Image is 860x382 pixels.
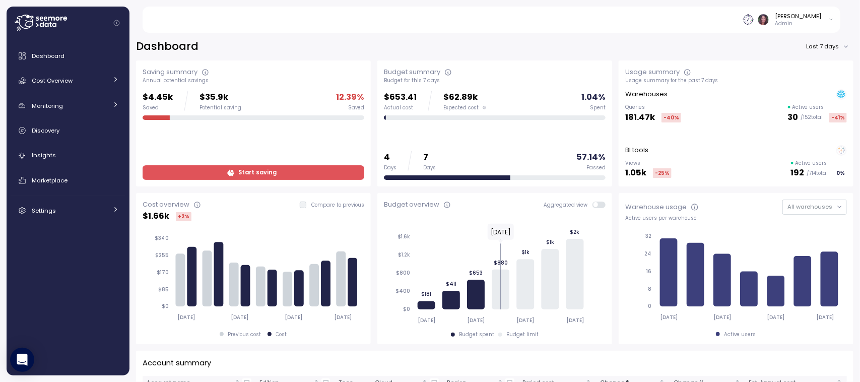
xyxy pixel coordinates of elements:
p: $35.9k [200,91,241,104]
div: Warehouse usage [625,202,687,212]
p: 30 [788,111,799,124]
p: / 152 total [801,114,823,121]
tspan: $0 [162,303,169,310]
p: Active users [796,160,827,167]
tspan: $85 [158,286,169,293]
tspan: 32 [645,233,651,239]
tspan: $2k [570,229,580,235]
span: Discovery [32,126,59,135]
tspan: [DATE] [285,314,302,321]
div: Budget limit [506,331,539,338]
tspan: [DATE] [231,314,249,321]
p: Queries [625,104,681,111]
a: Start saving [143,165,364,180]
a: Settings [11,201,125,221]
span: Dashboard [32,52,64,60]
div: Days [423,164,436,171]
a: Discovery [11,120,125,141]
div: Usage summary for the past 7 days [625,77,847,84]
div: Budget overview [384,200,439,210]
tspan: [DATE] [660,314,678,321]
tspan: $255 [155,252,169,259]
tspan: [DATE] [418,317,435,324]
tspan: 16 [646,268,651,275]
div: [PERSON_NAME] [775,12,822,20]
p: 181.47k [625,111,655,124]
a: Monitoring [11,96,125,116]
p: 192 [791,166,805,180]
tspan: $181 [421,291,431,297]
button: Last 7 days [806,39,853,54]
div: Passed [586,164,606,171]
div: -41 % [829,113,847,122]
span: Marketplace [32,176,68,184]
tspan: [DATE] [817,314,835,321]
p: Active users [792,104,824,111]
div: Days [384,164,396,171]
tspan: $1k [521,249,530,256]
p: 1.04 % [581,91,606,104]
button: Collapse navigation [110,19,123,27]
span: Settings [32,207,56,215]
div: Usage summary [625,67,680,77]
p: 4 [384,151,396,164]
div: Saved [348,104,364,111]
a: Dashboard [11,46,125,66]
span: Insights [32,151,56,159]
tspan: 8 [648,286,651,292]
tspan: [DATE] [177,314,195,321]
div: -40 % [661,113,681,122]
tspan: [DATE] [714,314,732,321]
tspan: [DATE] [516,317,534,324]
div: -25 % [653,168,672,178]
tspan: $1k [546,239,554,245]
div: Saved [143,104,173,111]
tspan: $411 [446,281,456,287]
tspan: [DATE] [335,314,352,321]
span: All warehouses [787,203,832,211]
div: Budget summary [384,67,440,77]
tspan: $1.2k [398,251,410,258]
div: Cost overview [143,200,189,210]
p: 12.39 % [336,91,364,104]
div: Saving summary [143,67,197,77]
p: $62.89k [443,91,486,104]
tspan: [DATE] [566,317,584,324]
div: Active users [724,331,756,338]
tspan: [DATE] [467,317,485,324]
a: Insights [11,146,125,166]
img: 6791f8edfa6a2c9608b219b1.PNG [743,14,754,25]
span: Expected cost [443,104,479,111]
p: BI tools [625,145,648,155]
img: ACg8ocLDuIZlR5f2kIgtapDwVC7yp445s3OgbrQTIAV7qYj8P05r5pI=s96-c [758,14,769,25]
p: Compare to previous [311,202,364,209]
p: 1.05k [625,166,646,180]
p: Views [625,160,672,167]
tspan: $653 [469,270,483,276]
a: Marketplace [11,170,125,190]
tspan: $400 [395,288,410,294]
a: Cost Overview [11,71,125,91]
div: Active users per warehouse [625,215,847,222]
tspan: $880 [494,260,508,266]
div: Budget for this 7 days [384,77,606,84]
tspan: $170 [157,269,169,276]
tspan: [DATE] [768,314,785,321]
div: 0 % [834,168,847,178]
button: All warehouses [782,200,847,214]
p: $ 1.66k [143,210,169,223]
text: [DATE] [491,228,511,236]
tspan: $1.6k [398,233,410,240]
p: 57.14 % [576,151,606,164]
span: Cost Overview [32,77,73,85]
span: Monitoring [32,102,63,110]
div: Open Intercom Messenger [10,348,34,372]
div: Actual cost [384,104,417,111]
p: Account summary [143,357,211,369]
div: Annual potential savings [143,77,364,84]
tspan: 24 [644,250,651,257]
p: Admin [775,20,822,27]
span: Start saving [238,166,277,179]
div: Previous cost [228,331,261,338]
h2: Dashboard [136,39,199,54]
